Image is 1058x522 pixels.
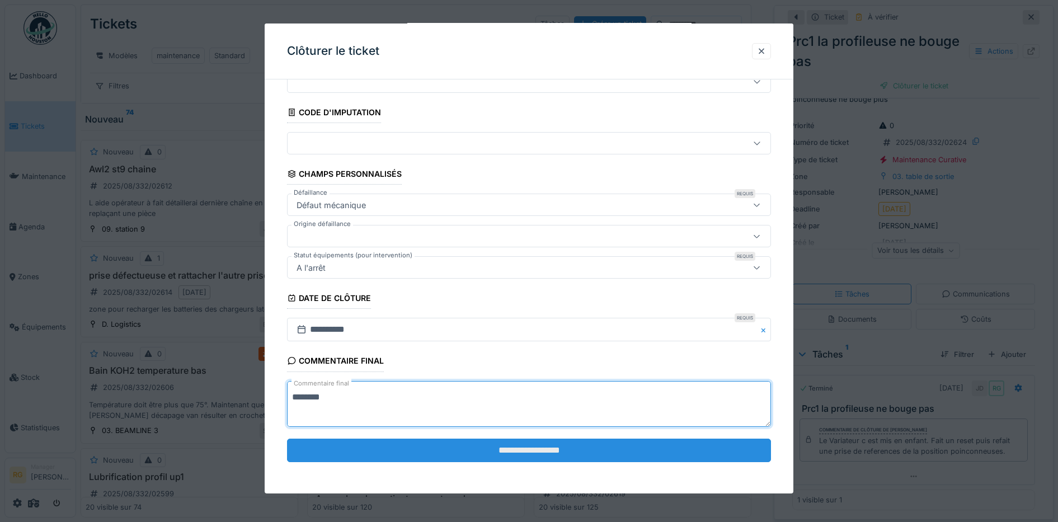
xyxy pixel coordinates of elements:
div: Date de clôture [287,290,372,309]
div: Code d'imputation [287,104,382,123]
label: Statut équipements (pour intervention) [291,251,415,260]
button: Close [759,318,771,341]
label: Commentaire final [291,377,351,391]
label: Origine défaillance [291,219,353,229]
div: Requis [735,252,755,261]
div: Champs personnalisés [287,166,402,185]
div: A l'arrêt [292,261,330,274]
div: Commentaire final [287,352,384,371]
label: Défaillance [291,188,330,197]
div: Requis [735,313,755,322]
div: Défaut mécanique [292,199,370,211]
div: Requis [735,189,755,198]
h3: Clôturer le ticket [287,44,379,58]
